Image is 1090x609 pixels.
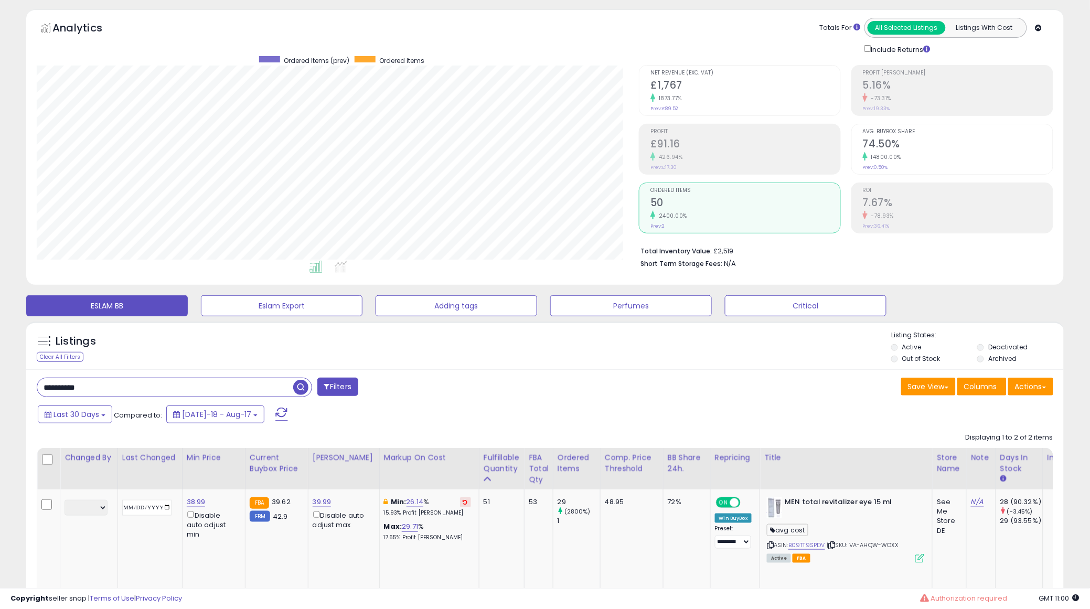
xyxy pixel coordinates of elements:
p: Listing States: [891,330,1064,340]
div: Min Price [187,452,241,463]
span: OFF [739,498,756,507]
p: 15.93% Profit [PERSON_NAME] [384,509,471,517]
div: 28 (90.32%) [1000,497,1043,507]
th: CSV column name: cust_attr_2_Changed by [60,448,118,489]
div: Days In Stock [1000,452,1039,474]
th: CSV column name: cust_attr_1_Last Changed [117,448,182,489]
div: Ordered Items [558,452,596,474]
div: 1 [558,516,600,526]
span: 42.9 [273,511,288,521]
strong: Copyright [10,593,49,603]
div: ASIN: [767,497,924,562]
span: N/A [724,259,736,269]
small: (2800%) [564,507,591,516]
div: Last Changed [122,452,178,463]
h5: Analytics [52,20,123,38]
b: Short Term Storage Fees: [640,259,722,268]
div: Disable auto adjust max [313,509,371,530]
button: ESLAM BB [26,295,188,316]
div: See Me Store DE [937,497,958,536]
b: Max: [384,521,402,531]
small: (-3.45%) [1007,507,1033,516]
div: Include Returns [857,43,943,55]
small: 426.94% [655,153,683,161]
span: Columns [964,381,997,392]
span: 2025-09-17 11:00 GMT [1039,593,1080,603]
div: Note [971,452,991,463]
a: N/A [971,497,984,507]
span: Avg. Buybox Share [863,129,1053,135]
div: Markup on Cost [384,452,475,463]
small: Prev: £17.30 [650,164,677,170]
div: Current Buybox Price [250,452,304,474]
a: 29.71 [402,521,418,532]
label: Archived [988,354,1017,363]
p: 17.65% Profit [PERSON_NAME] [384,534,471,541]
small: Prev: 2 [650,223,665,229]
a: 38.99 [187,497,206,507]
h2: 74.50% [863,138,1053,152]
span: avg cost [767,524,808,536]
a: 26.14 [407,497,424,507]
span: Last 30 Days [54,409,99,420]
span: Compared to: [114,410,162,420]
div: Preset: [715,525,752,549]
button: Last 30 Days [38,405,112,423]
label: Out of Stock [902,354,941,363]
button: Listings With Cost [945,21,1023,35]
span: Profit [PERSON_NAME] [863,70,1053,76]
div: Title [764,452,928,463]
div: BB Share 24h. [668,452,706,474]
span: 39.62 [272,497,291,507]
span: | SKU: VA-AHQW-WOXX [827,541,898,549]
a: Privacy Policy [136,593,182,603]
div: 53 [529,497,545,507]
div: Displaying 1 to 2 of 2 items [966,433,1053,443]
div: Comp. Price Threshold [605,452,659,474]
div: 29 [558,497,600,507]
h2: £91.16 [650,138,840,152]
div: % [384,497,471,517]
b: Min: [391,497,407,507]
small: -73.31% [868,94,892,102]
h2: 50 [650,197,840,211]
small: Prev: 19.33% [863,105,890,112]
small: 1873.77% [655,94,682,102]
div: 72% [668,497,702,507]
small: -78.93% [868,212,894,220]
button: Actions [1008,378,1053,396]
button: Filters [317,378,358,396]
li: £2,519 [640,244,1045,257]
button: Eslam Export [201,295,362,316]
div: 51 [484,497,516,507]
button: Critical [725,295,886,316]
div: Win BuyBox [715,514,752,523]
span: Ordered Items [379,56,424,65]
b: Total Inventory Value: [640,247,712,255]
a: 39.99 [313,497,332,507]
b: MEN total revitalizer eye 15 ml [785,497,912,510]
label: Active [902,343,922,351]
small: FBA [250,497,269,509]
div: FBA Total Qty [529,452,549,485]
small: Days In Stock. [1000,474,1007,484]
span: Net Revenue (Exc. VAT) [650,70,840,76]
h2: 5.16% [863,79,1053,93]
div: [PERSON_NAME] [313,452,375,463]
div: 48.95 [605,497,655,507]
div: Disable auto adjust min [187,509,237,539]
small: Prev: 36.41% [863,223,890,229]
span: Ordered Items [650,188,840,194]
label: Deactivated [988,343,1028,351]
a: B09TT9SPDV [788,541,825,550]
span: ROI [863,188,1053,194]
button: Columns [957,378,1007,396]
button: Perfumes [550,295,712,316]
div: Totals For [820,23,861,33]
img: 31vcJpZVP+L._SL40_.jpg [767,497,782,518]
button: All Selected Listings [868,21,946,35]
div: Repricing [715,452,756,463]
small: FBM [250,511,270,522]
div: Fulfillable Quantity [484,452,520,474]
a: Terms of Use [90,593,134,603]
